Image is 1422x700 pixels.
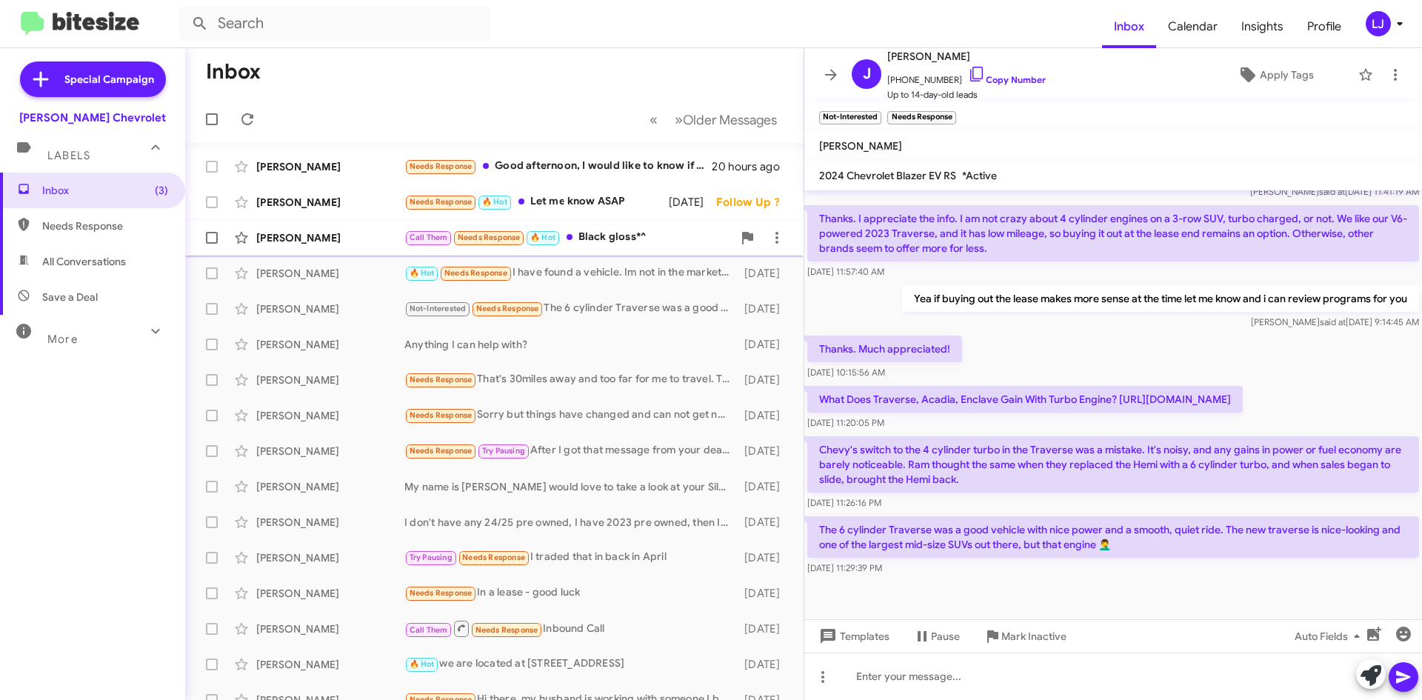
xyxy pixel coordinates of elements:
[256,266,404,281] div: [PERSON_NAME]
[1260,61,1314,88] span: Apply Tags
[807,562,882,573] span: [DATE] 11:29:39 PM
[410,304,467,313] span: Not-Interested
[42,290,98,304] span: Save a Deal
[410,410,473,420] span: Needs Response
[410,625,448,635] span: Call Them
[807,205,1419,261] p: Thanks. I appreciate the info. I am not crazy about 4 cylinder engines on a 3-row SUV, turbo char...
[863,62,871,86] span: J
[404,407,737,424] div: Sorry but things have changed and can not get new truck right now
[737,266,792,281] div: [DATE]
[404,619,737,638] div: Inbound Call
[1102,5,1156,48] a: Inbox
[737,621,792,636] div: [DATE]
[1250,186,1419,197] span: [PERSON_NAME] [DATE] 11:41:19 AM
[1319,186,1345,197] span: said at
[404,300,737,317] div: The 6 cylinder Traverse was a good vehicle with nice power and a smooth, quiet ride. The new trav...
[256,408,404,423] div: [PERSON_NAME]
[737,586,792,601] div: [DATE]
[683,112,777,128] span: Older Messages
[256,550,404,565] div: [PERSON_NAME]
[64,72,154,87] span: Special Campaign
[458,233,521,242] span: Needs Response
[410,268,435,278] span: 🔥 Hot
[256,515,404,530] div: [PERSON_NAME]
[669,195,716,210] div: [DATE]
[404,515,737,530] div: I don't have any 24/25 pre owned, I have 2023 pre owned, then I have a 2025 new traverse in my sh...
[179,6,490,41] input: Search
[482,446,525,456] span: Try Pausing
[972,623,1078,650] button: Mark Inactive
[1353,11,1406,36] button: LJ
[482,197,507,207] span: 🔥 Hot
[256,657,404,672] div: [PERSON_NAME]
[1320,316,1346,327] span: said at
[650,110,658,129] span: «
[42,183,168,198] span: Inbox
[737,444,792,459] div: [DATE]
[155,183,168,198] span: (3)
[641,104,667,135] button: Previous
[737,337,792,352] div: [DATE]
[737,657,792,672] div: [DATE]
[675,110,683,129] span: »
[256,337,404,352] div: [PERSON_NAME]
[404,442,737,459] div: After I got that message from your dealership. I went else where as I wanted a 2026. And all tge ...
[968,74,1046,85] a: Copy Number
[887,111,955,124] small: Needs Response
[404,229,732,246] div: Black gloss*^
[901,623,972,650] button: Pause
[404,264,737,281] div: I have found a vehicle. Im not in the market anymore
[256,159,404,174] div: [PERSON_NAME]
[256,444,404,459] div: [PERSON_NAME]
[819,111,881,124] small: Not-Interested
[716,195,792,210] div: Follow Up ?
[410,659,435,669] span: 🔥 Hot
[256,230,404,245] div: [PERSON_NAME]
[530,233,555,242] span: 🔥 Hot
[256,479,404,494] div: [PERSON_NAME]
[887,87,1046,102] span: Up to 14-day-old leads
[410,375,473,384] span: Needs Response
[819,139,902,153] span: [PERSON_NAME]
[737,301,792,316] div: [DATE]
[962,169,997,182] span: *Active
[807,367,885,378] span: [DATE] 10:15:56 AM
[256,195,404,210] div: [PERSON_NAME]
[816,623,889,650] span: Templates
[256,586,404,601] div: [PERSON_NAME]
[410,233,448,242] span: Call Them
[804,623,901,650] button: Templates
[1001,623,1066,650] span: Mark Inactive
[807,516,1419,558] p: The 6 cylinder Traverse was a good vehicle with nice power and a smooth, quiet ride. The new trav...
[807,436,1419,493] p: Chevy's switch to the 4 cylinder turbo in the Traverse was a mistake. It's noisy, and any gains i...
[807,266,884,277] span: [DATE] 11:57:40 AM
[1156,5,1229,48] a: Calendar
[404,549,737,566] div: I traded that in back in April
[256,301,404,316] div: [PERSON_NAME]
[902,285,1419,312] p: Yea if buying out the lease makes more sense at the time let me know and i can review programs fo...
[410,161,473,171] span: Needs Response
[1229,5,1295,48] a: Insights
[807,386,1243,413] p: What Does Traverse, Acadia, Enclave Gain With Turbo Engine? [URL][DOMAIN_NAME]
[807,417,884,428] span: [DATE] 11:20:05 PM
[712,159,792,174] div: 20 hours ago
[819,169,956,182] span: 2024 Chevrolet Blazer EV RS
[404,158,712,175] div: Good afternoon, I would like to know if you have the Cadillac, and when I can go to check if I ca...
[476,304,539,313] span: Needs Response
[462,553,525,562] span: Needs Response
[887,65,1046,87] span: [PHONE_NUMBER]
[444,268,507,278] span: Needs Response
[206,60,261,84] h1: Inbox
[404,479,737,494] div: My name is [PERSON_NAME] would love to take a look at your Silverado! When are you available to b...
[641,104,786,135] nav: Page navigation example
[256,373,404,387] div: [PERSON_NAME]
[410,446,473,456] span: Needs Response
[1251,316,1419,327] span: [PERSON_NAME] [DATE] 9:14:45 AM
[1295,623,1366,650] span: Auto Fields
[1295,5,1353,48] a: Profile
[404,193,669,210] div: Let me know ASAP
